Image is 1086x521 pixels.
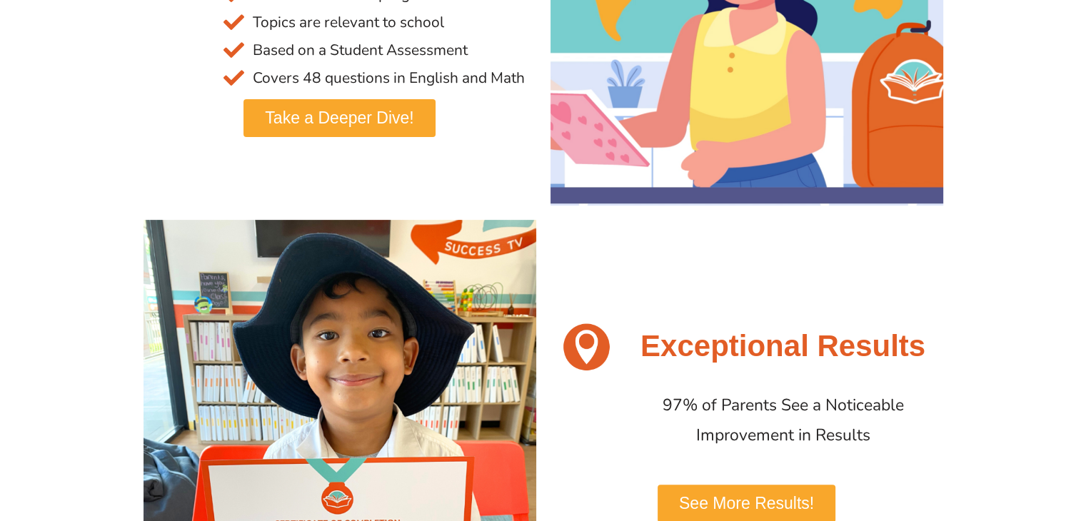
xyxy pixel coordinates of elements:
span: See More Results! [679,495,814,512]
h2: Exceptional Results [630,327,935,366]
span: Take a Deeper Dive! [265,110,413,126]
span: Topics are relevant to school [249,9,444,36]
span: Based on a Student Assessment [249,36,468,64]
span: Covers 48 questions in English and Math [249,64,525,92]
iframe: Chat Widget [848,360,1086,521]
a: Take a Deeper Dive! [243,99,435,137]
p: 97% of Parents See a Noticeable Improvement in Results [630,390,935,451]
